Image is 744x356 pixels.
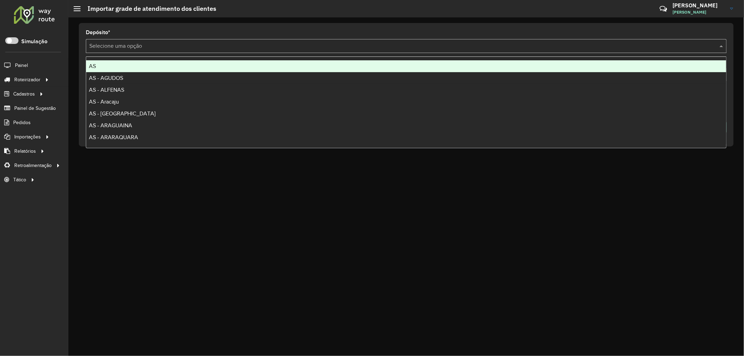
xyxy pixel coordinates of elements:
[14,147,36,155] span: Relatórios
[14,162,52,169] span: Retroalimentação
[13,176,26,183] span: Tático
[14,76,40,83] span: Roteirizador
[89,63,96,69] span: AS
[14,105,56,112] span: Painel de Sugestão
[89,122,132,128] span: AS - ARAGUAINA
[86,28,110,37] label: Depósito
[21,37,47,46] label: Simulação
[86,56,727,148] ng-dropdown-panel: Options list
[89,87,124,93] span: AS - ALFENAS
[13,119,31,126] span: Pedidos
[89,134,138,140] span: AS - ARARAQUARA
[81,5,216,13] h2: Importar grade de atendimento dos clientes
[656,1,671,16] a: Contato Rápido
[15,62,28,69] span: Painel
[89,111,156,116] span: AS - [GEOGRAPHIC_DATA]
[672,9,725,15] span: [PERSON_NAME]
[89,99,119,105] span: AS - Aracaju
[13,90,35,98] span: Cadastros
[14,133,41,141] span: Importações
[89,75,123,81] span: AS - AGUDOS
[672,2,725,9] h3: [PERSON_NAME]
